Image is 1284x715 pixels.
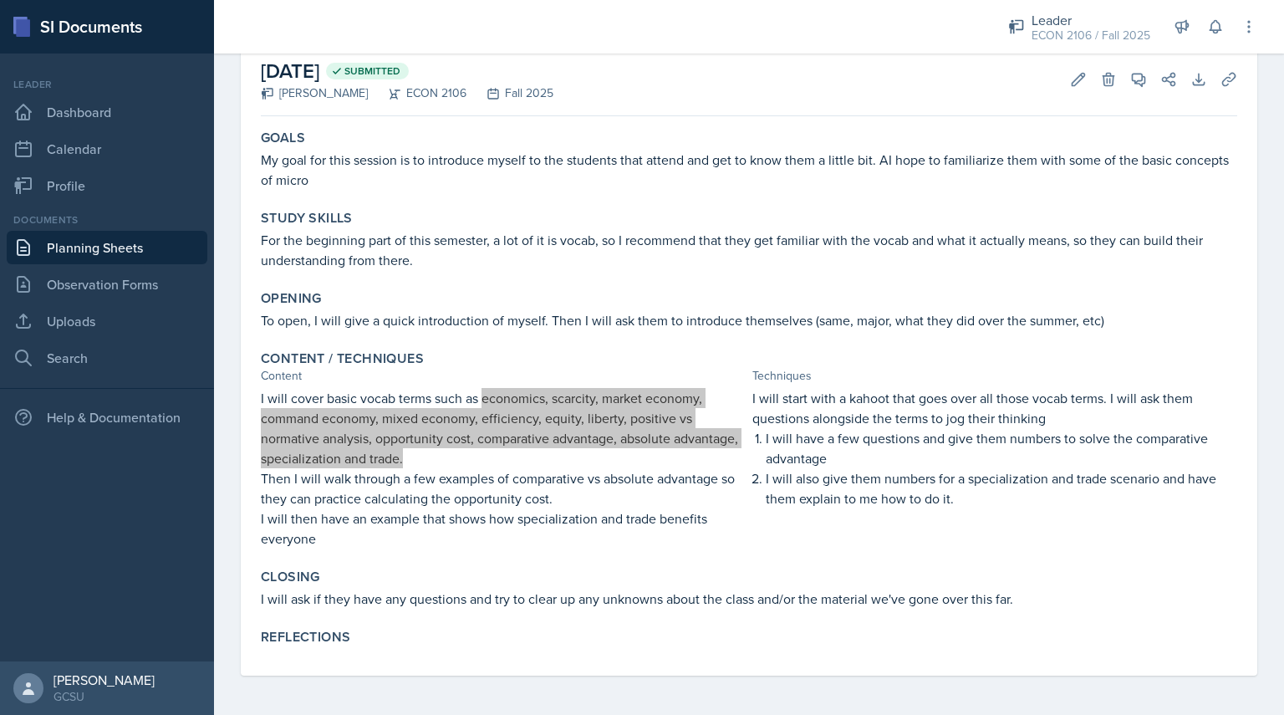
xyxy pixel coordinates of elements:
[7,268,207,301] a: Observation Forms
[466,84,553,102] div: Fall 2025
[261,350,424,367] label: Content / Techniques
[752,367,1237,385] div: Techniques
[7,77,207,92] div: Leader
[344,64,400,78] span: Submitted
[7,401,207,434] div: Help & Documentation
[1032,27,1150,44] div: ECON 2106 / Fall 2025
[261,569,320,585] label: Closing
[261,629,350,646] label: Reflections
[261,367,746,385] div: Content
[368,84,466,102] div: ECON 2106
[261,388,746,468] p: I will cover basic vocab terms such as economics, scarcity, market economy, command economy, mixe...
[261,230,1237,270] p: For the beginning part of this semester, a lot of it is vocab, so I recommend that they get famil...
[261,468,746,508] p: Then I will walk through a few examples of comparative vs absolute advantage so they can practice...
[766,468,1237,508] p: I will also give them numbers for a specialization and trade scenario and have them explain to me...
[53,688,155,705] div: GCSU
[261,290,322,307] label: Opening
[261,130,305,146] label: Goals
[261,150,1237,190] p: My goal for this session is to introduce myself to the students that attend and get to know them ...
[53,672,155,688] div: [PERSON_NAME]
[7,341,207,375] a: Search
[7,212,207,227] div: Documents
[261,210,353,227] label: Study Skills
[7,231,207,264] a: Planning Sheets
[7,304,207,338] a: Uploads
[752,388,1237,428] p: I will start with a kahoot that goes over all those vocab terms. I will ask them questions alongs...
[7,132,207,166] a: Calendar
[261,310,1237,330] p: To open, I will give a quick introduction of myself. Then I will ask them to introduce themselves...
[261,56,553,86] h2: [DATE]
[261,508,746,549] p: I will then have an example that shows how specialization and trade benefits everyone
[1032,10,1150,30] div: Leader
[7,169,207,202] a: Profile
[261,589,1237,609] p: I will ask if they have any questions and try to clear up any unknowns about the class and/or the...
[7,95,207,129] a: Dashboard
[766,428,1237,468] p: I will have a few questions and give them numbers to solve the comparative advantage
[261,84,368,102] div: [PERSON_NAME]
